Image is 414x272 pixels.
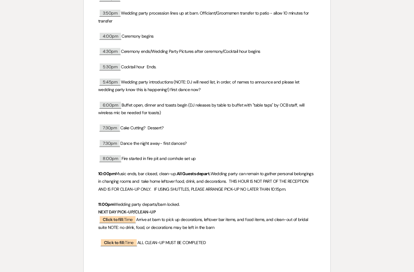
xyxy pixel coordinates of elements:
[99,78,121,86] span: 5:45pm
[177,171,211,176] strong: All Guests depart.
[98,202,114,207] strong: 11:00pm
[99,47,121,55] span: 4:30pm
[122,33,154,39] span: Ceremony begins
[98,217,309,230] span: Arrive at barn to pick up decorations, leftover bar items, and food items, and clean-out of brida...
[99,139,120,147] span: 7:30pm
[137,240,206,245] span: ALL CLEAN-UP MUST BE COMPLETED
[98,10,310,23] span: Wedding party procession lines up at barn. Officiant/Groomsmen transfer to patio - allow 10 minut...
[100,239,137,246] span: Time
[98,171,115,176] strong: 10:00pm
[98,171,315,192] span: Wedding party can remain to gather personal belongings in changing rooms and take home leftover f...
[99,155,122,162] span: 8:00pm
[104,240,125,245] b: Click to fill:
[121,49,260,54] span: Ceremony ends/Wedding Party Pictures after ceremony/Cocktail hour begins
[99,32,122,40] span: 4:00pm
[121,64,156,70] span: Cocktail hour Ends.
[114,202,180,207] span: Wedding party departs/barn locked.
[99,101,122,109] span: 6:00pm
[120,125,163,131] span: Cake Cutting? Dessert?
[122,156,195,161] span: Fire started in fire pit and cornhole set up
[98,79,300,92] span: Wedding party introductions (NOTE: DJ will need list, in order, of names to announce and please l...
[98,102,305,115] span: Buffet open, dinner and toasts begin (DJ releases by table to buffet with "table taps" by OCB sta...
[99,216,136,223] span: Time
[99,63,121,70] span: 5:30pm
[103,217,124,222] b: Click to fill:
[99,124,120,131] span: 7:30pm
[98,209,156,215] strong: NEXT DAY PICK-UP/CLEAN-UP
[115,171,177,176] span: Music ends, bar closed, clean-up.
[120,141,186,146] span: Dance the night away- first dances?
[99,9,121,17] span: 3:50pm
